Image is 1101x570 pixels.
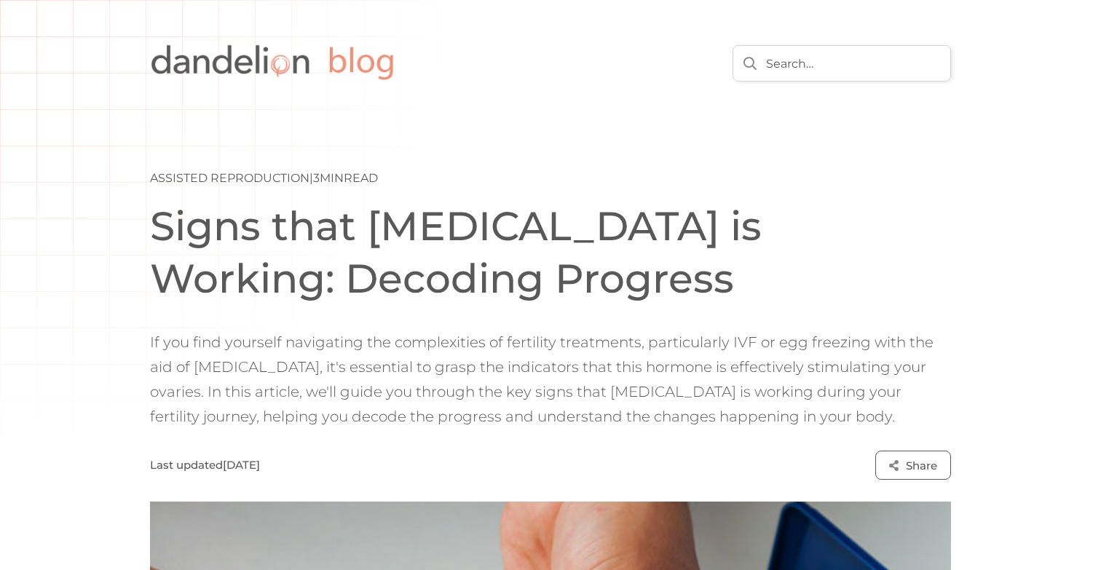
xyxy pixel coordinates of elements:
[733,45,951,82] input: Search…
[906,458,937,473] div: Share
[150,170,309,186] div: Assisted Reproduction
[150,200,951,304] h1: Signs that [MEDICAL_DATA] is Working: Decoding Progress
[875,451,951,480] a: Share
[344,171,378,185] span: read
[150,458,223,472] div: Last updated
[309,170,313,186] div: |
[320,170,378,186] div: min
[313,170,320,186] div: 3
[889,456,906,475] div: 
[223,458,260,472] div: [DATE]
[150,330,951,429] p: If you find yourself navigating the complexities of fertility treatments, particularly IVF or egg...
